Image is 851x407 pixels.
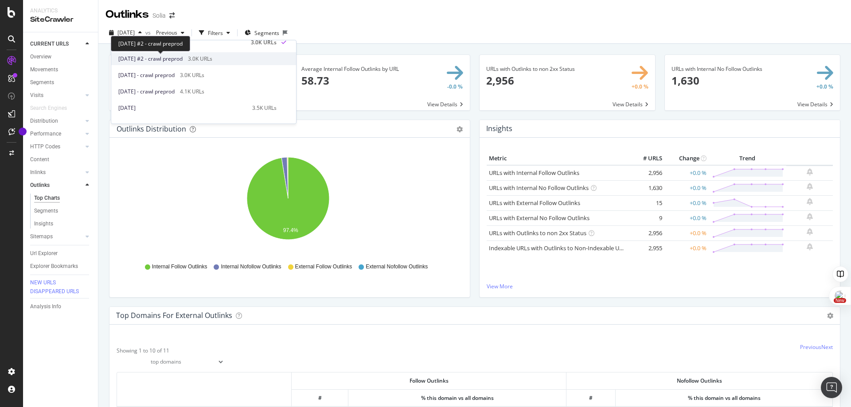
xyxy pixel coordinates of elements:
div: bell-plus [807,243,813,250]
a: Visits [30,91,83,100]
div: NEW URLS [30,279,56,287]
a: URLs with Outlinks to non 2xx Status [489,229,586,237]
button: Filters [195,26,234,40]
div: Inlinks [30,168,46,177]
div: bell-plus [807,213,813,220]
a: Search Engines [30,104,76,113]
img: website_grey.svg [14,23,21,30]
div: Domaine [47,52,68,58]
a: URLs with Internal Follow Outlinks [489,169,579,177]
a: Url Explorer [30,249,92,258]
div: Analysis Info [30,302,61,311]
div: Explorer Bookmarks [30,262,78,271]
a: Indexable URLs with Outlinks to Non-Indexable URLs [489,244,628,252]
th: # [292,389,348,406]
h4: Insights [486,123,512,135]
div: 3.5K URLs [252,104,277,112]
div: Movements [30,65,58,74]
a: Segments [34,206,92,216]
span: vs [145,29,152,36]
a: Explorer Bookmarks [30,262,92,271]
div: A chart. [117,152,460,255]
div: bell-plus [807,168,813,175]
div: CURRENT URLS [30,39,69,49]
td: +0.0 % [664,240,709,256]
a: Content [30,155,92,164]
div: bell-plus [807,183,813,190]
div: Solia [152,11,166,20]
div: Mots-clés [112,52,134,58]
a: DISAPPEARED URLS [30,287,88,296]
div: arrow-right-arrow-left [169,12,175,19]
div: SiteCrawler [30,15,91,25]
th: % this domain vs all domains [616,389,832,406]
a: Inlinks [30,168,83,177]
a: Performance [30,129,83,139]
div: DISAPPEARED URLS [30,288,79,295]
div: Url Explorer [30,249,58,258]
button: Segments [241,26,283,40]
div: Segments [34,206,58,216]
div: Outlinks [105,7,149,22]
td: +0.0 % [664,195,709,210]
a: HTTP Codes [30,142,83,151]
a: Distribution [30,116,83,126]
span: 2024 Oct. 30th [117,29,135,36]
i: Options [827,313,833,319]
th: Follow Outlinks [292,372,566,389]
td: +0.0 % [664,225,709,240]
a: Sitemaps [30,232,83,241]
span: External Nofollow Outlinks [366,263,428,271]
div: Tooltip anchor [19,128,27,136]
img: tab_keywords_by_traffic_grey.svg [102,51,109,58]
a: View More [487,283,833,290]
div: Outlinks Distribution [117,124,186,133]
img: tab_domain_overview_orange.svg [37,51,44,58]
th: Trend [709,152,786,165]
td: +0.0 % [664,165,709,181]
div: bell-plus [807,198,813,205]
img: logo_orange.svg [14,14,21,21]
a: Analysis Info [30,302,92,311]
div: [DATE] #2 - crawl preprod [111,36,190,51]
div: v 4.0.25 [25,14,43,21]
td: 9 [629,210,664,225]
div: Open Intercom Messenger [821,377,842,398]
div: 3.0K URLs [188,55,212,63]
th: # [566,389,616,406]
td: +0.0 % [664,210,709,225]
div: Segments [30,78,54,87]
a: CURRENT URLS [30,39,83,49]
button: Previous [152,26,188,40]
div: Visits [30,91,43,100]
div: HTTP Codes [30,142,60,151]
div: gear [457,126,463,132]
button: [DATE] [105,26,145,40]
a: Previous [800,343,821,351]
div: Overview [30,52,51,62]
th: Change [664,152,709,165]
a: URLs with External No Follow Outlinks [489,214,589,222]
div: bell-plus [807,228,813,235]
a: URLs with External Follow Outlinks [489,199,580,207]
div: Content [30,155,49,164]
div: Filters [208,29,223,37]
span: External Follow Outlinks [295,263,352,271]
td: 2,955 [629,240,664,256]
text: 97.4% [283,227,298,233]
span: [DATE] - crawl preprod [118,71,175,79]
td: +0.0 % [664,180,709,195]
td: 15 [629,195,664,210]
th: Metric [487,152,629,165]
th: # URLS [629,152,664,165]
td: 2,956 [629,165,664,181]
div: Analytics [30,7,91,15]
div: 3.0K URLs [180,71,204,79]
div: Domaine: [DOMAIN_NAME] [23,23,100,30]
a: NEW URLS [30,279,65,287]
div: 4.1K URLs [180,88,204,96]
span: Previous [152,29,177,36]
span: Internal Follow Outlinks [152,263,207,271]
a: URLs with Internal No Follow Outlinks [489,184,589,192]
a: Movements [30,65,92,74]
